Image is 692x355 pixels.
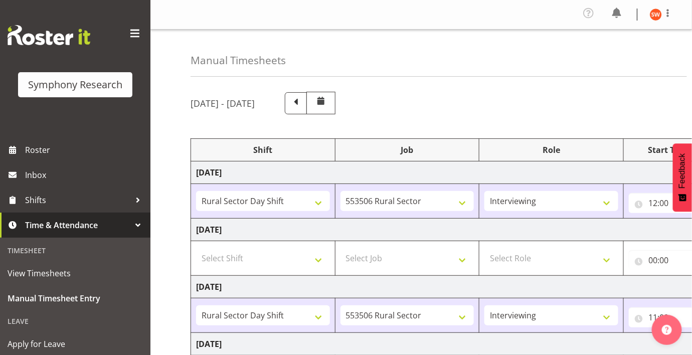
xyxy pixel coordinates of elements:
span: Manual Timesheet Entry [8,291,143,306]
span: Shifts [25,193,130,208]
a: Manual Timesheet Entry [3,286,148,311]
div: Job [340,144,474,156]
span: Apply for Leave [8,336,143,351]
div: Leave [3,311,148,331]
span: Inbox [25,167,145,183]
span: Roster [25,142,145,157]
span: View Timesheets [8,266,143,281]
img: help-xxl-2.png [662,325,672,335]
a: View Timesheets [3,261,148,286]
span: Feedback [678,153,687,189]
div: Symphony Research [28,77,122,92]
img: shannon-whelan11890.jpg [650,9,662,21]
div: Role [484,144,618,156]
button: Feedback - Show survey [673,143,692,212]
img: Rosterit website logo [8,25,90,45]
h4: Manual Timesheets [191,55,286,66]
span: Time & Attendance [25,218,130,233]
div: Timesheet [3,240,148,261]
h5: [DATE] - [DATE] [191,98,255,109]
div: Shift [196,144,330,156]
